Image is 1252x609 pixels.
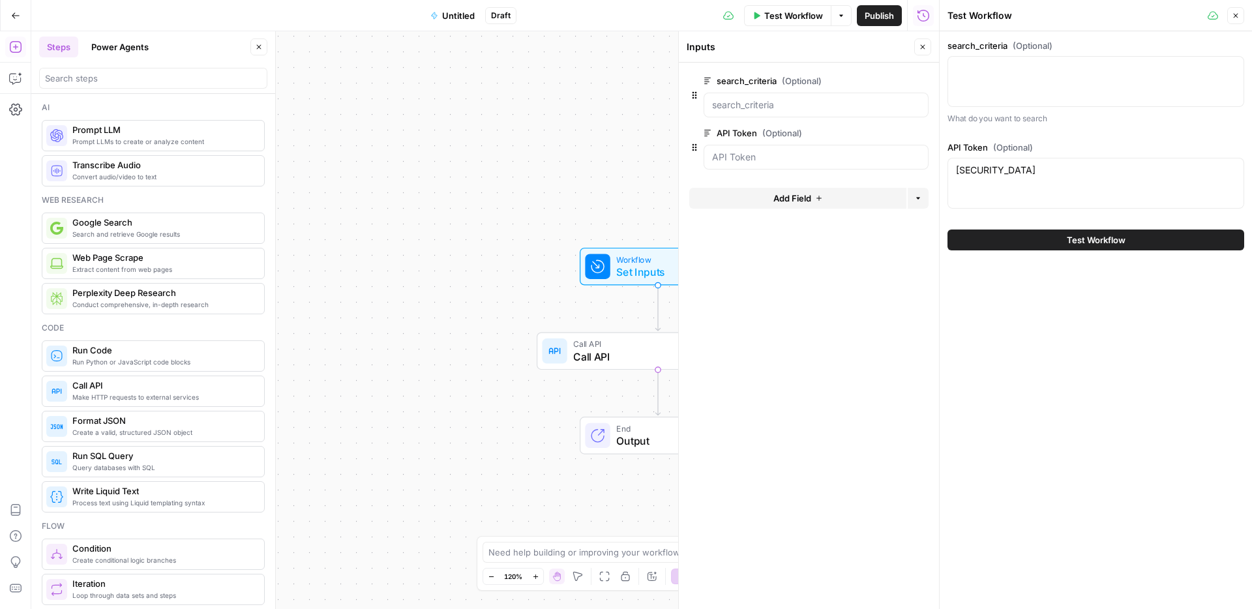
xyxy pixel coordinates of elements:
[72,136,254,147] span: Prompt LLMs to create or analyze content
[42,194,265,206] div: Web research
[83,37,156,57] button: Power Agents
[537,333,779,370] div: Call APICall APIStep 1
[865,9,894,22] span: Publish
[72,264,254,275] span: Extract content from web pages
[72,286,254,299] span: Perplexity Deep Research
[72,357,254,367] span: Run Python or JavaScript code blocks
[857,5,902,26] button: Publish
[956,164,1236,177] textarea: [SECURITY_DATA]
[947,39,1244,52] label: search_criteria
[72,171,254,182] span: Convert audio/video to text
[573,338,738,350] span: Call API
[993,141,1033,154] span: (Optional)
[423,5,483,26] button: Untitled
[537,248,779,286] div: WorkflowSet InputsInputs
[764,9,823,22] span: Test Workflow
[72,577,254,590] span: Iteration
[712,151,920,164] input: API Token
[704,74,855,87] label: search_criteria
[72,484,254,498] span: Write Liquid Text
[1013,39,1052,52] span: (Optional)
[704,126,855,140] label: API Token
[491,10,511,22] span: Draft
[72,462,254,473] span: Query databases with SQL
[72,299,254,310] span: Conduct comprehensive, in-depth research
[773,192,811,205] span: Add Field
[689,188,906,209] button: Add Field
[72,449,254,462] span: Run SQL Query
[72,414,254,427] span: Format JSON
[42,520,265,532] div: Flow
[72,379,254,392] span: Call API
[72,229,254,239] span: Search and retrieve Google results
[782,74,822,87] span: (Optional)
[1067,233,1125,246] span: Test Workflow
[616,264,694,280] span: Set Inputs
[72,216,254,229] span: Google Search
[45,72,261,85] input: Search steps
[616,253,694,265] span: Workflow
[72,392,254,402] span: Make HTTP requests to external services
[655,286,660,331] g: Edge from start to step_1
[39,37,78,57] button: Steps
[712,98,920,111] input: search_criteria
[947,230,1244,250] button: Test Workflow
[655,370,660,415] g: Edge from step_1 to end
[504,571,522,582] span: 120%
[42,322,265,334] div: Code
[687,40,910,53] div: Inputs
[573,349,738,364] span: Call API
[72,498,254,508] span: Process text using Liquid templating syntax
[72,555,254,565] span: Create conditional logic branches
[72,344,254,357] span: Run Code
[947,141,1244,154] label: API Token
[616,423,723,435] span: End
[616,433,723,449] span: Output
[72,158,254,171] span: Transcribe Audio
[72,427,254,438] span: Create a valid, structured JSON object
[72,251,254,264] span: Web Page Scrape
[72,542,254,555] span: Condition
[744,5,831,26] button: Test Workflow
[947,112,1244,125] p: What do you want to search
[72,590,254,601] span: Loop through data sets and steps
[442,9,475,22] span: Untitled
[42,102,265,113] div: Ai
[72,123,254,136] span: Prompt LLM
[537,417,779,454] div: EndOutput
[762,126,802,140] span: (Optional)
